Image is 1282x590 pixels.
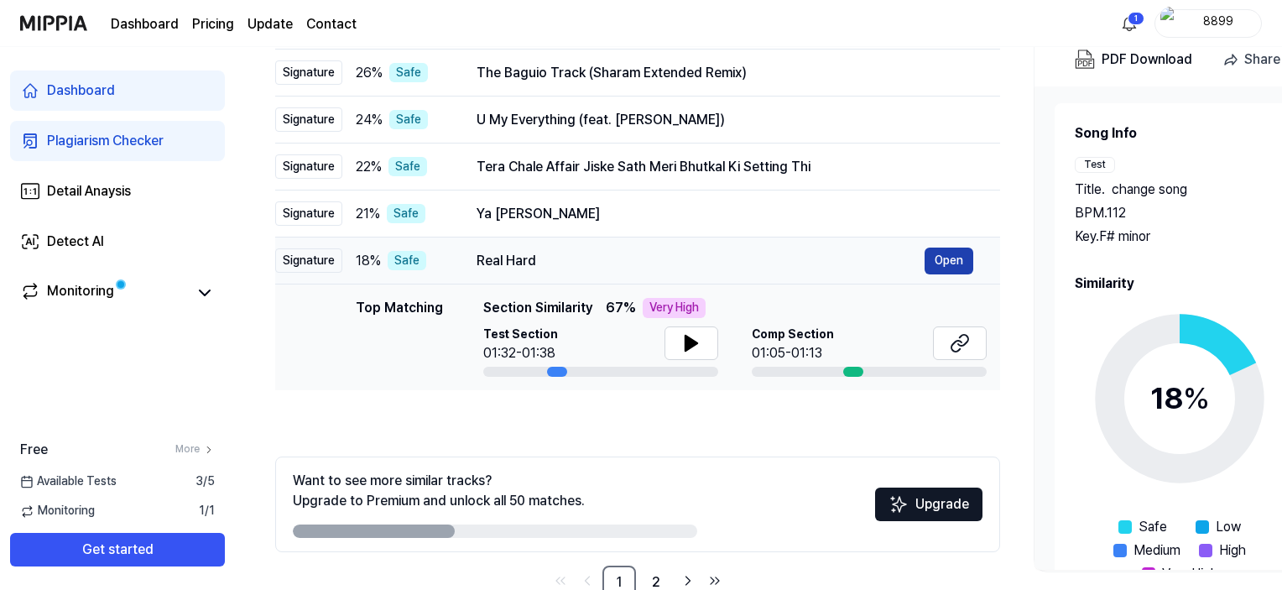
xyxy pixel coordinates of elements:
[47,181,131,201] div: Detail Anaysis
[47,281,114,305] div: Monitoring
[483,343,558,363] div: 01:32-01:38
[1128,12,1144,25] div: 1
[388,251,426,271] div: Safe
[925,248,973,274] button: Open
[10,70,225,111] a: Dashboard
[889,494,909,514] img: Sparkles
[1162,564,1218,584] span: Very High
[192,14,234,34] a: Pricing
[483,326,558,343] span: Test Section
[306,14,357,34] a: Contact
[293,471,585,511] div: Want to see more similar tracks? Upgrade to Premium and unlock all 50 matches.
[483,298,592,318] span: Section Similarity
[1116,10,1143,37] button: 알림1
[356,298,443,377] div: Top Matching
[643,298,706,318] div: Very High
[1071,43,1196,76] button: PDF Download
[1075,157,1115,173] div: Test
[1219,540,1246,561] span: High
[175,442,215,457] a: More
[477,63,973,83] div: The Baguio Track (Sharam Extended Remix)
[388,157,427,177] div: Safe
[356,63,383,83] span: 26 %
[1075,50,1095,70] img: PDF Download
[389,110,428,130] div: Safe
[387,204,425,224] div: Safe
[275,201,342,227] div: Signature
[1244,49,1280,70] div: Share
[20,503,95,520] span: Monitoring
[10,533,225,567] button: Get started
[20,440,48,460] span: Free
[1183,380,1210,416] span: %
[356,251,381,271] span: 18 %
[20,473,117,490] span: Available Tests
[1119,13,1139,34] img: 알림
[1186,13,1251,32] div: 8899
[1112,180,1187,200] span: change song
[477,251,925,271] div: Real Hard
[1133,540,1180,561] span: Medium
[477,157,973,177] div: Tera Chale Affair Jiske Sath Meri Bhutkal Ki Setting Thi
[1102,49,1192,70] div: PDF Download
[10,121,225,161] a: Plagiarism Checker
[275,60,342,86] div: Signature
[875,488,982,521] button: Upgrade
[275,107,342,133] div: Signature
[477,110,973,130] div: U My Everything (feat. [PERSON_NAME])
[1150,376,1210,421] div: 18
[47,131,164,151] div: Plagiarism Checker
[477,204,973,224] div: Ya [PERSON_NAME]
[111,14,179,34] a: Dashboard
[606,298,636,318] span: 67 %
[10,222,225,262] a: Detect AI
[356,110,383,130] span: 24 %
[1075,180,1105,200] span: Title .
[248,14,293,34] a: Update
[389,63,428,83] div: Safe
[10,171,225,211] a: Detail Anaysis
[1216,517,1241,537] span: Low
[752,326,834,343] span: Comp Section
[47,81,115,101] div: Dashboard
[47,232,104,252] div: Detect AI
[275,154,342,180] div: Signature
[1160,7,1180,40] img: profile
[199,503,215,520] span: 1 / 1
[752,343,834,363] div: 01:05-01:13
[195,473,215,490] span: 3 / 5
[356,157,382,177] span: 22 %
[20,281,188,305] a: Monitoring
[1154,9,1262,38] button: profile8899
[875,502,982,518] a: SparklesUpgrade
[1139,517,1167,537] span: Safe
[356,204,380,224] span: 21 %
[275,248,342,274] div: Signature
